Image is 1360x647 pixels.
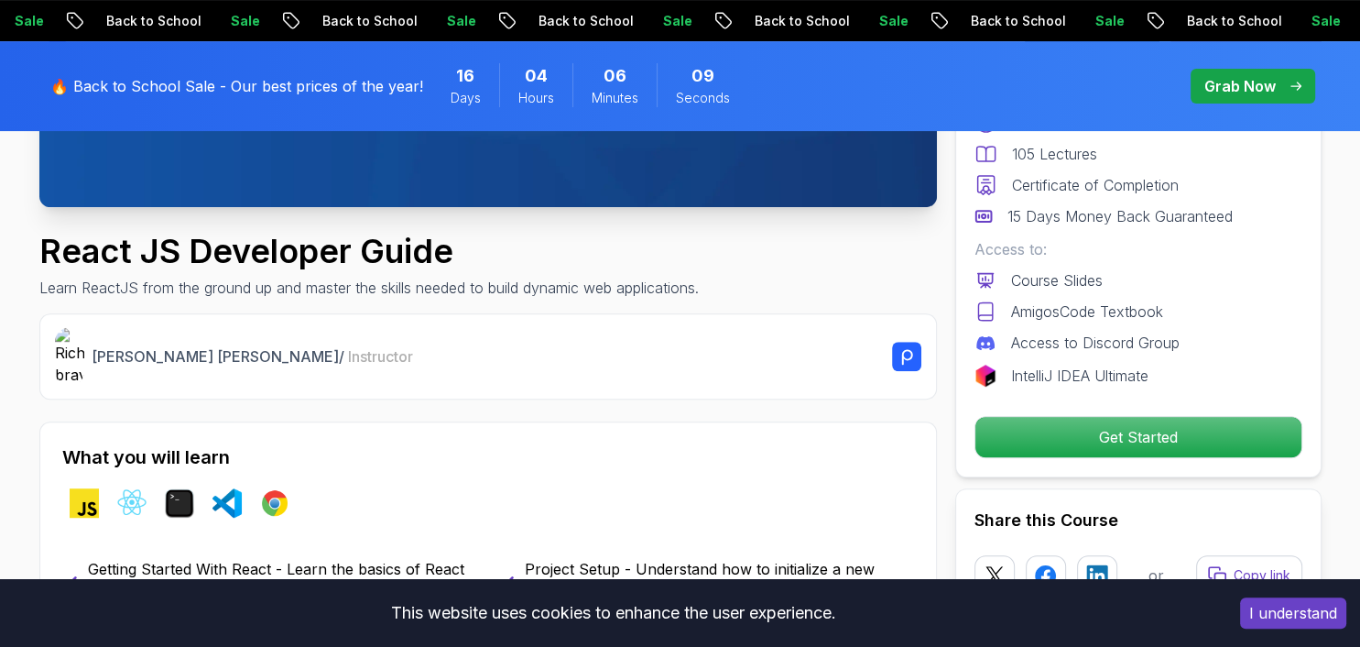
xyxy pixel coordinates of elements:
[974,508,1302,533] h2: Share this Course
[451,89,481,107] span: Days
[1295,12,1354,30] p: Sale
[50,75,423,97] p: 🔥 Back to School Sale - Our best prices of the year!
[88,558,477,602] p: Getting Started With React - Learn the basics of React and how to set up your development environ...
[974,416,1302,458] button: Get Started
[1196,555,1302,596] button: Copy link
[1011,332,1180,354] p: Access to Discord Group
[165,488,194,518] img: terminal logo
[55,327,84,386] img: Richard bray
[90,12,214,30] p: Back to School
[1234,566,1290,585] p: Copy link
[975,417,1301,457] p: Get Started
[92,345,413,367] p: [PERSON_NAME] [PERSON_NAME] /
[525,63,548,89] span: 4 Hours
[604,63,626,89] span: 6 Minutes
[430,12,489,30] p: Sale
[1011,365,1148,387] p: IntelliJ IDEA Ultimate
[1011,269,1103,291] p: Course Slides
[1007,205,1233,227] p: 15 Days Money Back Guaranteed
[14,593,1213,633] div: This website uses cookies to enhance the user experience.
[1204,75,1276,97] p: Grab Now
[525,558,914,602] p: Project Setup - Understand how to initialize a new React project and configure essential tools.
[592,89,638,107] span: Minutes
[1079,12,1137,30] p: Sale
[1011,301,1163,323] p: AmigosCode Textbook
[518,89,554,107] span: Hours
[214,12,273,30] p: Sale
[1012,174,1179,196] p: Certificate of Completion
[1240,598,1346,629] button: Accept cookies
[1012,143,1097,165] p: 105 Lectures
[974,365,996,387] img: jetbrains logo
[39,277,699,299] p: Learn ReactJS from the ground up and master the skills needed to build dynamic web applications.
[456,63,474,89] span: 16 Days
[39,233,699,269] h1: React JS Developer Guide
[70,488,99,518] img: javascript logo
[1170,12,1295,30] p: Back to School
[117,488,147,518] img: react logo
[212,488,242,518] img: vscode logo
[306,12,430,30] p: Back to School
[647,12,705,30] p: Sale
[260,488,289,518] img: chrome logo
[954,12,1079,30] p: Back to School
[1148,565,1164,587] p: or
[62,444,914,470] h2: What you will learn
[522,12,647,30] p: Back to School
[974,238,1302,260] p: Access to:
[348,347,413,366] span: Instructor
[691,63,714,89] span: 9 Seconds
[863,12,921,30] p: Sale
[676,89,730,107] span: Seconds
[738,12,863,30] p: Back to School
